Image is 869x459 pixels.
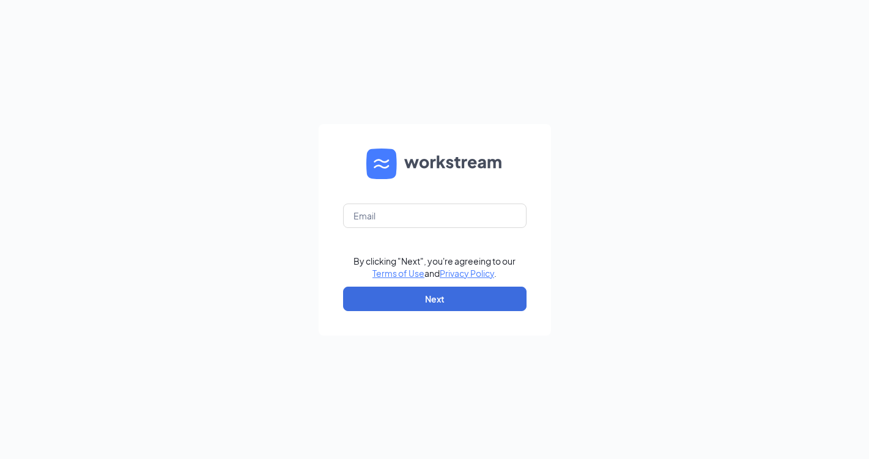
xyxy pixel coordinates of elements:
div: By clicking "Next", you're agreeing to our and . [353,255,516,279]
button: Next [343,287,527,311]
a: Privacy Policy [440,268,494,279]
img: WS logo and Workstream text [366,149,503,179]
input: Email [343,204,527,228]
a: Terms of Use [372,268,424,279]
